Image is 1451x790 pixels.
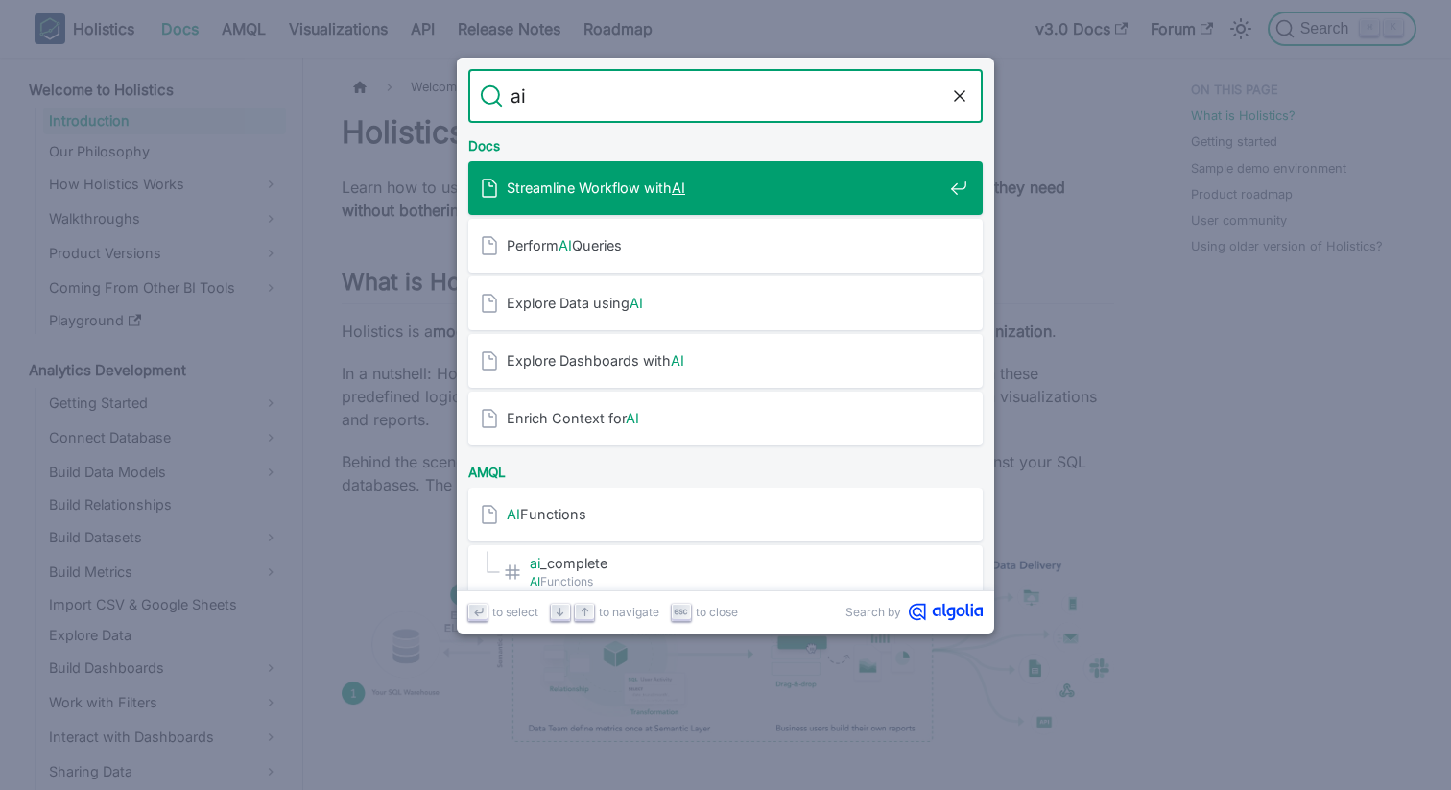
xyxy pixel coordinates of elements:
[845,603,901,621] span: Search by
[626,410,639,426] mark: AI
[845,603,983,621] a: Search byAlgolia
[630,295,643,311] mark: AI
[464,123,987,161] div: Docs
[530,574,540,588] mark: AI
[471,605,486,619] svg: Enter key
[599,603,659,621] span: to navigate
[468,276,983,330] a: Explore Data usingAI
[553,605,567,619] svg: Arrow down
[464,449,987,488] div: AMQL
[948,84,971,108] button: Clear the query
[468,488,983,541] a: AIFunctions
[468,334,983,388] a: Explore Dashboards withAI
[530,572,942,590] span: Functions
[468,545,983,599] a: ai_complete​AIFunctions
[507,351,942,370] span: Explore Dashboards with
[559,237,572,253] mark: AI
[503,69,948,123] input: Search docs
[909,603,983,621] svg: Algolia
[468,161,983,215] a: Streamline Workflow withAI
[696,603,738,621] span: to close
[530,554,942,572] span: _complete​
[671,352,684,369] mark: AI
[507,506,520,522] mark: AI
[468,392,983,445] a: Enrich Context forAI
[507,294,942,312] span: Explore Data using
[492,603,538,621] span: to select
[507,236,942,254] span: Perform Queries
[507,505,942,523] span: Functions
[507,409,942,427] span: Enrich Context for
[468,219,983,273] a: PerformAIQueries
[530,555,540,571] mark: ai
[507,179,942,197] span: Streamline Workflow with
[578,605,592,619] svg: Arrow up
[672,180,685,196] mark: AI
[674,605,688,619] svg: Escape key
